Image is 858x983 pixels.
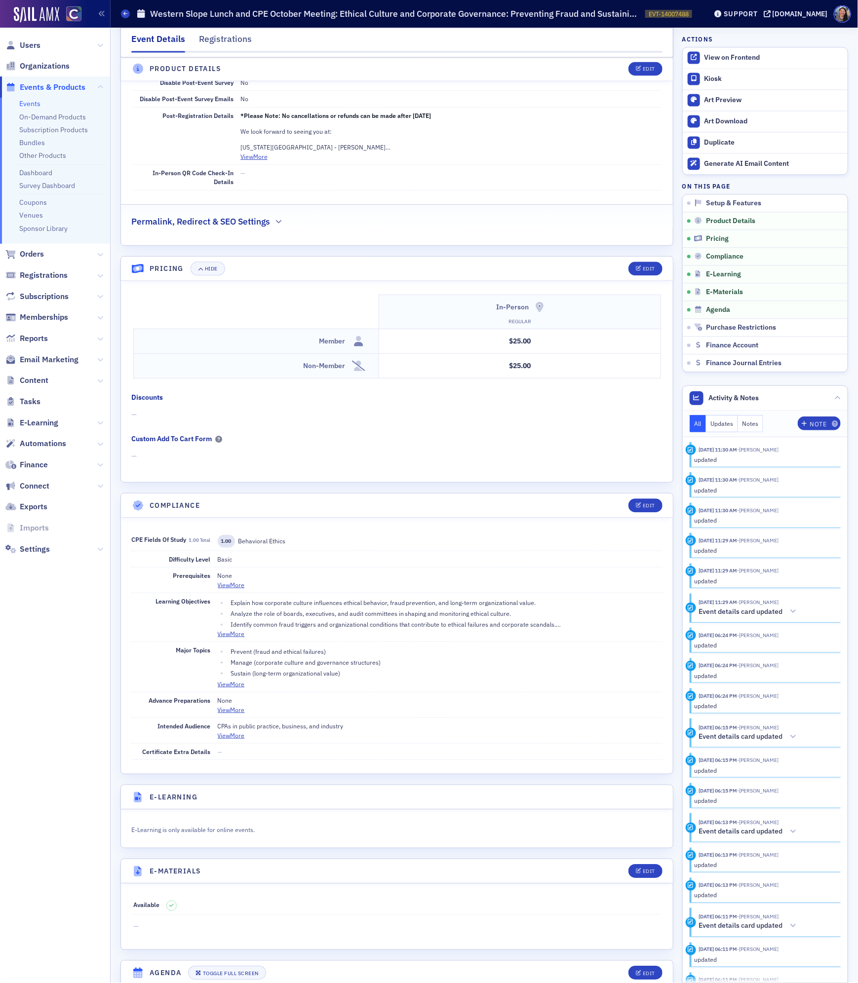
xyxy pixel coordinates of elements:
[699,913,737,920] time: 10/4/2025 06:11 PM
[643,869,655,874] div: Edit
[131,823,463,834] div: E-Learning is only available for online events.
[20,312,68,323] span: Memberships
[131,535,210,543] span: CPE Fields of Study
[5,523,49,533] a: Imports
[228,620,663,629] li: Identify common fraud triggers and organizational conditions that contribute to ethical failures ...
[699,827,782,836] h5: Event details card updated
[20,523,49,533] span: Imports
[704,117,843,126] div: Art Download
[228,669,663,678] li: Sustain (long-term organizational value)
[218,696,663,705] p: None
[694,576,834,585] div: updated
[228,609,663,618] li: Analyze the role of boards, executives, and audit committees in shaping and monitoring ethical cu...
[5,438,66,449] a: Automations
[699,537,737,544] time: 10/6/2025 11:29 AM
[20,396,40,407] span: Tasks
[737,632,779,639] span: Stacy Svendsen
[834,5,851,23] span: Profile
[133,901,159,909] span: Available
[5,396,40,407] a: Tasks
[686,823,696,833] div: Activity
[686,505,696,516] div: Update
[683,132,848,153] button: Duplicate
[59,6,81,23] a: View Homepage
[240,152,268,161] button: ViewMore
[628,262,663,275] button: Edit
[699,662,737,669] time: 10/4/2025 06:24 PM
[699,851,737,858] time: 10/4/2025 06:13 PM
[704,75,843,83] div: Kiosk
[699,732,782,741] h5: Event details card updated
[737,787,779,794] span: Stacy Svendsen
[706,199,761,208] span: Setup & Features
[694,955,834,964] div: updated
[686,475,696,486] div: Update
[228,658,663,667] li: Manage (corporate culture and governance structures)
[5,270,68,281] a: Registrations
[20,544,50,555] span: Settings
[737,476,779,483] span: Tiffany Carson
[20,417,58,428] span: E-Learning
[162,112,234,119] span: Post-Registration Details
[699,632,737,639] time: 10/4/2025 06:24 PM
[140,95,234,103] span: Disable Post-Event Survey Emails
[218,580,245,589] button: ViewMore
[699,606,800,617] button: Event details card updated
[737,756,779,763] span: Stacy Svendsen
[131,392,163,403] div: Discounts
[199,33,252,51] div: Registrations
[156,597,211,605] span: Learning Objectives
[704,53,843,62] div: View on Frontend
[218,705,245,714] button: ViewMore
[150,792,197,802] h4: E-Learning
[708,393,759,403] span: Activity & Notes
[218,629,245,638] button: ViewMore
[20,61,70,72] span: Organizations
[509,337,531,345] span: $25.00
[724,9,758,18] div: Support
[706,323,776,332] span: Purchase Restrictions
[694,701,834,710] div: updated
[686,880,696,891] div: Update
[737,692,779,699] span: Stacy Svendsen
[699,732,800,742] button: Event details card updated
[737,662,779,669] span: Stacy Svendsen
[188,966,266,980] button: Toggle Full Screen
[5,40,40,51] a: Users
[20,481,49,491] span: Connect
[5,333,48,344] a: Reports
[240,143,661,151] p: [US_STATE][GEOGRAPHIC_DATA] - [PERSON_NAME]
[19,181,75,190] a: Survey Dashboard
[131,410,663,420] span: —
[737,851,779,858] span: Stacy Svendsen
[19,151,66,160] a: Other Products
[694,455,834,464] div: updated
[218,748,223,756] span: —
[158,722,211,730] span: Intended Audience
[19,211,43,220] a: Venues
[5,312,68,323] a: Memberships
[737,567,779,574] span: Tiffany Carson
[737,724,779,731] span: Stacy Svendsen
[699,882,737,889] time: 10/4/2025 06:13 PM
[496,302,529,312] h4: In-Person
[509,361,531,370] span: $25.00
[699,827,800,837] button: Event details card updated
[228,598,663,607] li: Explain how corporate culture influences ethical behavior, fraud prevention, and long-term organi...
[686,445,696,455] div: Update
[686,728,696,738] div: Activity
[773,9,828,18] div: [DOMAIN_NAME]
[150,866,201,876] h4: E-Materials
[699,946,737,953] time: 10/4/2025 06:11 PM
[218,555,233,563] span: Basic
[19,168,52,177] a: Dashboard
[5,82,85,93] a: Events & Products
[694,486,834,494] div: updated
[683,111,848,132] a: Art Download
[683,89,848,111] a: Art Preview
[764,10,831,17] button: [DOMAIN_NAME]
[19,125,88,134] a: Subscription Products
[191,262,225,275] button: Hide
[20,375,48,386] span: Content
[694,861,834,870] div: updated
